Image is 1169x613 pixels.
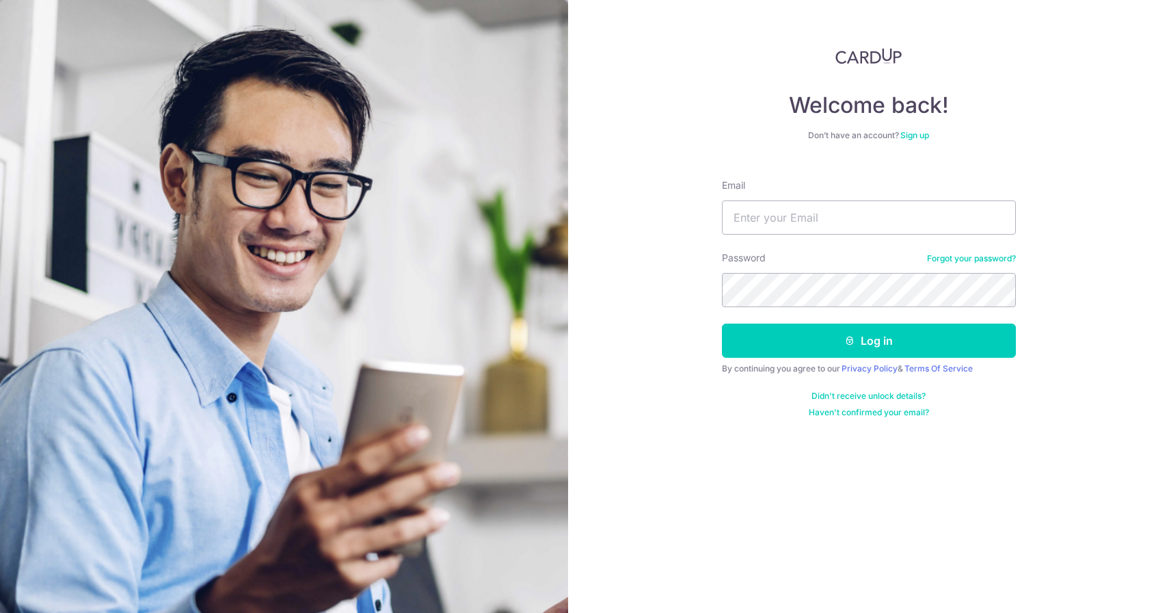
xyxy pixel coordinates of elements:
[927,253,1016,264] a: Forgot your password?
[722,363,1016,374] div: By continuing you agree to our &
[722,251,766,265] label: Password
[722,324,1016,358] button: Log in
[722,200,1016,235] input: Enter your Email
[835,48,902,64] img: CardUp Logo
[842,363,898,374] a: Privacy Policy
[809,407,929,418] a: Haven't confirmed your email?
[722,130,1016,141] div: Don’t have an account?
[722,179,745,192] label: Email
[904,363,973,374] a: Terms Of Service
[811,391,926,402] a: Didn't receive unlock details?
[900,130,929,140] a: Sign up
[722,92,1016,119] h4: Welcome back!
